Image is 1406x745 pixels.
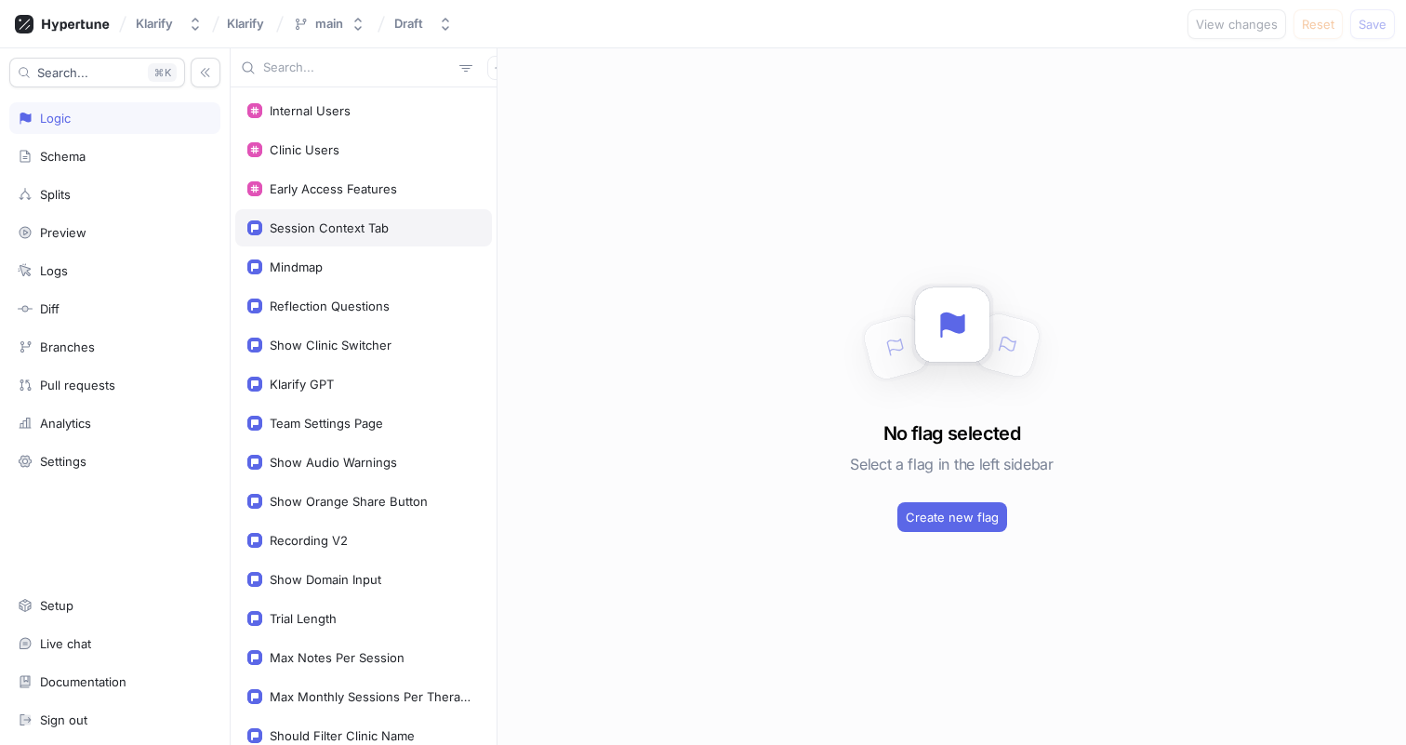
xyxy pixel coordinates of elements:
span: Reset [1302,19,1334,30]
div: main [315,16,343,32]
div: Documentation [40,674,126,689]
div: Should Filter Clinic Name [270,728,415,743]
button: Save [1350,9,1395,39]
div: Session Context Tab [270,220,389,235]
div: Live chat [40,636,91,651]
button: Draft [387,8,460,39]
div: Early Access Features [270,181,397,196]
div: Max Notes Per Session [270,650,405,665]
div: Settings [40,454,86,469]
span: Save [1359,19,1386,30]
h5: Select a flag in the left sidebar [850,447,1053,481]
div: Show Domain Input [270,572,381,587]
div: Draft [394,16,423,32]
div: Show Audio Warnings [270,455,397,470]
div: Klarify GPT [270,377,334,392]
button: Create new flag [897,502,1007,532]
div: Klarify [136,16,173,32]
button: Klarify [128,8,210,39]
div: Setup [40,598,73,613]
div: Logs [40,263,68,278]
div: K [148,63,177,82]
div: Mindmap [270,259,323,274]
span: Create new flag [906,512,999,523]
div: Trial Length [270,611,337,626]
div: Max Monthly Sessions Per Therapist [270,689,472,704]
div: Diff [40,301,60,316]
span: View changes [1196,19,1278,30]
div: Logic [40,111,71,126]
input: Search... [263,59,452,77]
div: Recording V2 [270,533,348,548]
h3: No flag selected [883,419,1020,447]
a: Documentation [9,666,220,698]
div: Reflection Questions [270,299,390,313]
div: Show Orange Share Button [270,494,428,509]
button: main [285,8,373,39]
div: Pull requests [40,378,115,392]
div: Analytics [40,416,91,431]
div: Splits [40,187,71,202]
div: Sign out [40,712,87,727]
div: Branches [40,339,95,354]
div: Clinic Users [270,142,339,157]
span: Klarify [227,17,264,30]
button: View changes [1187,9,1286,39]
button: Search...K [9,58,185,87]
span: Search... [37,67,88,78]
div: Schema [40,149,86,164]
div: Team Settings Page [270,416,383,431]
div: Show Clinic Switcher [270,338,391,353]
button: Reset [1293,9,1343,39]
div: Internal Users [270,103,351,118]
div: Preview [40,225,86,240]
